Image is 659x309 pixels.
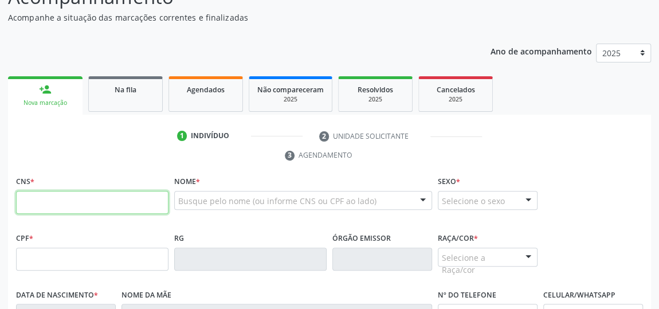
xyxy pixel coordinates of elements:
[16,230,33,248] label: CPF
[543,287,615,304] label: Celular/WhatsApp
[491,44,592,58] p: Ano de acompanhamento
[442,195,505,207] span: Selecione o sexo
[115,85,136,95] span: Na fila
[427,95,484,104] div: 2025
[39,83,52,96] div: person_add
[187,85,225,95] span: Agendados
[438,287,496,304] label: Nº do Telefone
[442,252,514,276] span: Selecione a Raça/cor
[437,85,475,95] span: Cancelados
[8,11,458,24] p: Acompanhe a situação das marcações correntes e finalizadas
[257,85,324,95] span: Não compareceram
[16,173,34,191] label: CNS
[332,230,391,248] label: Órgão emissor
[177,131,187,141] div: 1
[257,95,324,104] div: 2025
[347,95,404,104] div: 2025
[174,230,184,248] label: RG
[121,287,171,304] label: Nome da mãe
[438,173,460,191] label: Sexo
[191,131,229,141] div: Indivíduo
[358,85,393,95] span: Resolvidos
[438,230,478,248] label: Raça/cor
[16,287,98,304] label: Data de nascimento
[174,173,200,191] label: Nome
[16,99,74,107] div: Nova marcação
[178,195,376,207] span: Busque pelo nome (ou informe CNS ou CPF ao lado)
